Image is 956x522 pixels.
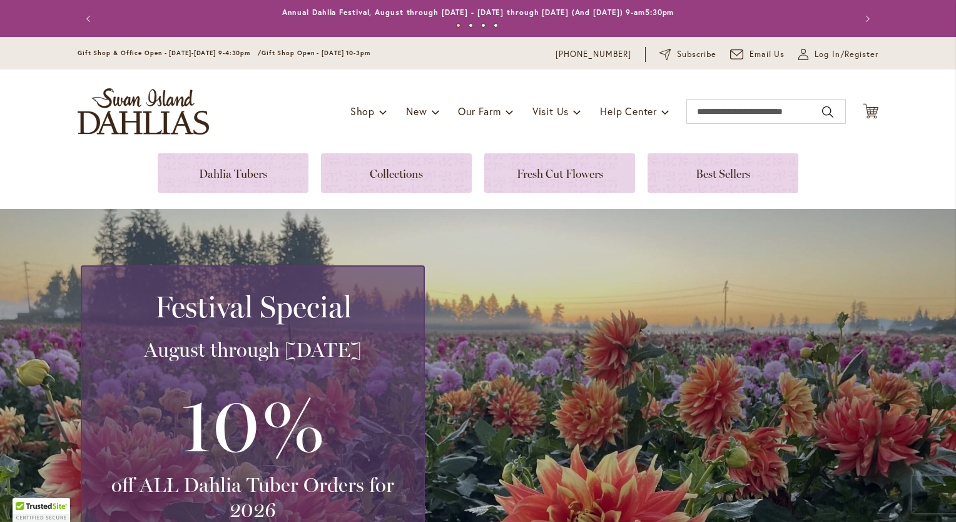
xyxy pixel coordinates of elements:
[600,105,657,118] span: Help Center
[458,105,501,118] span: Our Farm
[494,23,498,28] button: 4 of 4
[659,48,716,61] a: Subscribe
[406,105,427,118] span: New
[97,337,409,362] h3: August through [DATE]
[78,6,103,31] button: Previous
[677,48,716,61] span: Subscribe
[262,49,370,57] span: Gift Shop Open - [DATE] 10-3pm
[750,48,785,61] span: Email Us
[853,6,878,31] button: Next
[532,105,569,118] span: Visit Us
[456,23,460,28] button: 1 of 4
[78,88,209,135] a: store logo
[97,375,409,473] h3: 10%
[469,23,473,28] button: 2 of 4
[282,8,674,17] a: Annual Dahlia Festival, August through [DATE] - [DATE] through [DATE] (And [DATE]) 9-am5:30pm
[97,289,409,324] h2: Festival Special
[730,48,785,61] a: Email Us
[350,105,375,118] span: Shop
[815,48,878,61] span: Log In/Register
[798,48,878,61] a: Log In/Register
[556,48,631,61] a: [PHONE_NUMBER]
[481,23,486,28] button: 3 of 4
[78,49,262,57] span: Gift Shop & Office Open - [DATE]-[DATE] 9-4:30pm /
